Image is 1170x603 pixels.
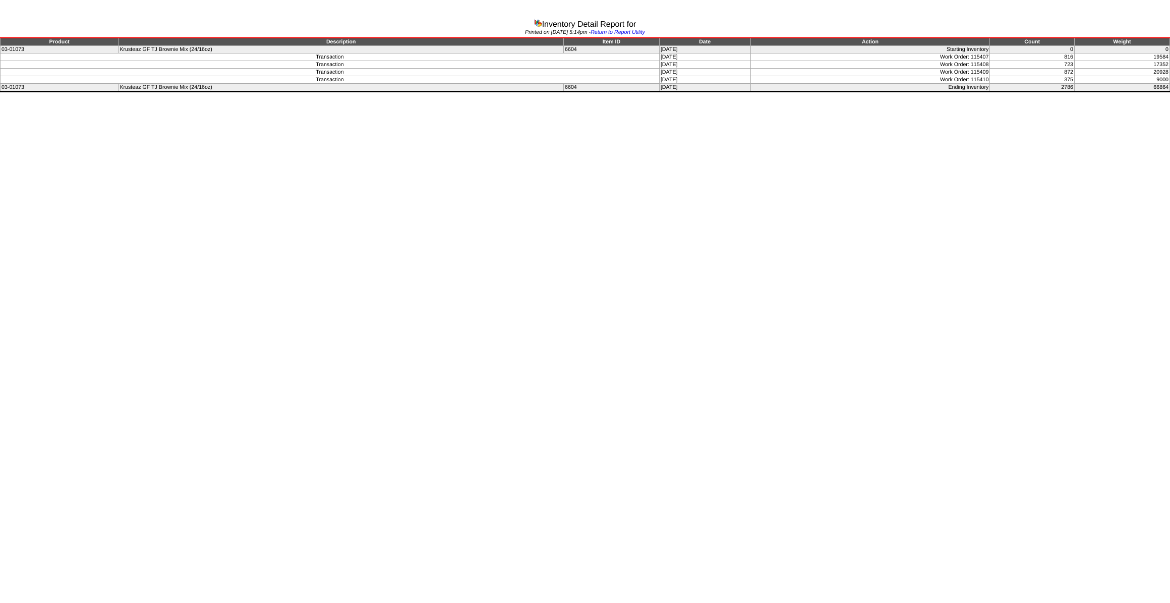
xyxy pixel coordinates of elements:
td: Ending Inventory [750,84,990,92]
td: 19584 [1075,53,1170,61]
td: Work Order: 115410 [750,76,990,84]
td: 723 [990,61,1075,69]
td: 2786 [990,84,1075,92]
td: Work Order: 115408 [750,61,990,69]
td: 6604 [564,46,660,53]
td: Transaction [1,53,660,61]
td: 03-01073 [1,46,119,53]
td: 872 [990,69,1075,76]
td: Transaction [1,61,660,69]
td: Action [750,38,990,46]
td: [DATE] [659,61,750,69]
td: Item ID [564,38,660,46]
td: 0 [1075,46,1170,53]
td: 66864 [1075,84,1170,92]
td: 20928 [1075,69,1170,76]
td: Weight [1075,38,1170,46]
td: Transaction [1,69,660,76]
td: [DATE] [659,84,750,92]
td: 9000 [1075,76,1170,84]
td: Date [659,38,750,46]
td: Starting Inventory [750,46,990,53]
td: Count [990,38,1075,46]
a: Return to Report Utility [591,29,645,35]
td: 03-01073 [1,84,119,92]
img: graph.gif [534,19,542,27]
td: [DATE] [659,46,750,53]
td: Krusteaz GF TJ Brownie Mix (24/16oz) [119,84,564,92]
td: [DATE] [659,53,750,61]
td: Transaction [1,76,660,84]
td: Description [119,38,564,46]
td: Work Order: 115407 [750,53,990,61]
td: 816 [990,53,1075,61]
td: 6604 [564,84,660,92]
td: Work Order: 115409 [750,69,990,76]
td: Product [1,38,119,46]
td: [DATE] [659,76,750,84]
td: Krusteaz GF TJ Brownie Mix (24/16oz) [119,46,564,53]
td: [DATE] [659,69,750,76]
td: 17352 [1075,61,1170,69]
td: 0 [990,46,1075,53]
td: 375 [990,76,1075,84]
